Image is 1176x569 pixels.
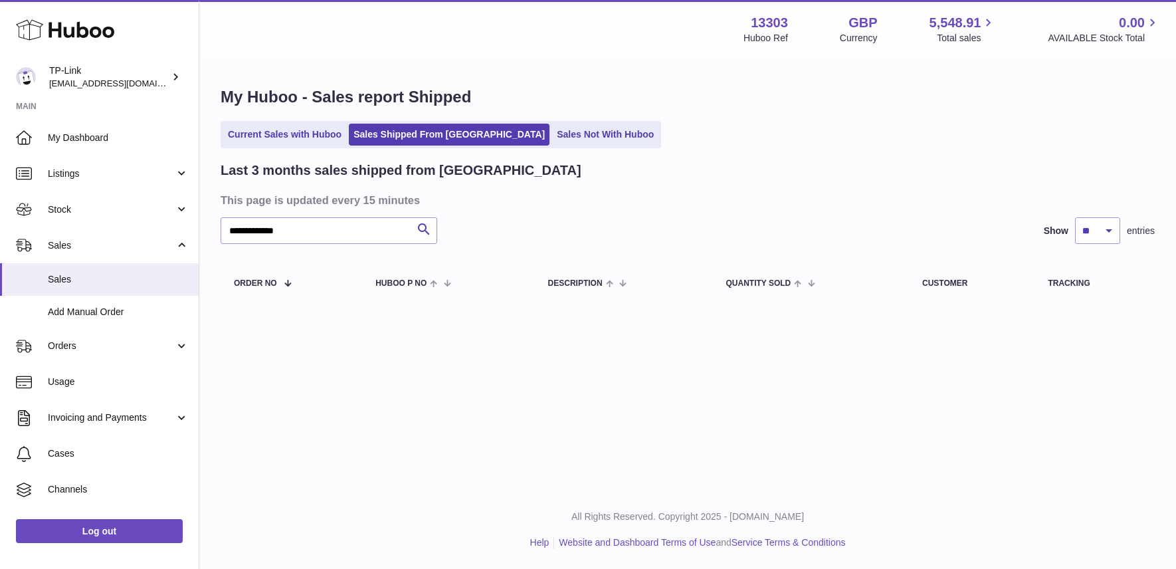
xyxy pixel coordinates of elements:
a: Log out [16,519,183,543]
a: Sales Shipped From [GEOGRAPHIC_DATA] [349,124,549,146]
span: Invoicing and Payments [48,411,175,424]
span: Cases [48,447,189,460]
div: Currency [840,32,878,45]
span: Stock [48,203,175,216]
span: Add Manual Order [48,306,189,318]
li: and [554,536,845,549]
span: Order No [234,279,277,288]
a: 5,548.91 Total sales [930,14,997,45]
span: Quantity Sold [726,279,791,288]
strong: 13303 [751,14,788,32]
img: gaby.chen@tp-link.com [16,67,36,87]
strong: GBP [848,14,877,32]
label: Show [1044,225,1068,237]
a: Help [530,537,549,548]
div: Customer [922,279,1021,288]
h1: My Huboo - Sales report Shipped [221,86,1155,108]
span: 0.00 [1119,14,1145,32]
a: Service Terms & Conditions [732,537,846,548]
div: Tracking [1048,279,1141,288]
span: Channels [48,483,189,496]
span: Description [548,279,603,288]
a: Website and Dashboard Terms of Use [559,537,716,548]
p: All Rights Reserved. Copyright 2025 - [DOMAIN_NAME] [210,511,1165,523]
a: Sales Not With Huboo [552,124,658,146]
span: My Dashboard [48,132,189,144]
a: Current Sales with Huboo [223,124,346,146]
h2: Last 3 months sales shipped from [GEOGRAPHIC_DATA] [221,162,581,179]
span: AVAILABLE Stock Total [1048,32,1160,45]
div: TP-Link [49,64,169,90]
span: 5,548.91 [930,14,981,32]
h3: This page is updated every 15 minutes [221,193,1151,207]
span: Sales [48,239,175,252]
span: Orders [48,340,175,352]
span: Sales [48,273,189,286]
div: Huboo Ref [743,32,788,45]
span: entries [1127,225,1155,237]
span: [EMAIL_ADDRESS][DOMAIN_NAME] [49,78,195,88]
span: Usage [48,376,189,388]
span: Listings [48,168,175,180]
span: Total sales [937,32,996,45]
span: Huboo P no [375,279,427,288]
a: 0.00 AVAILABLE Stock Total [1048,14,1160,45]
